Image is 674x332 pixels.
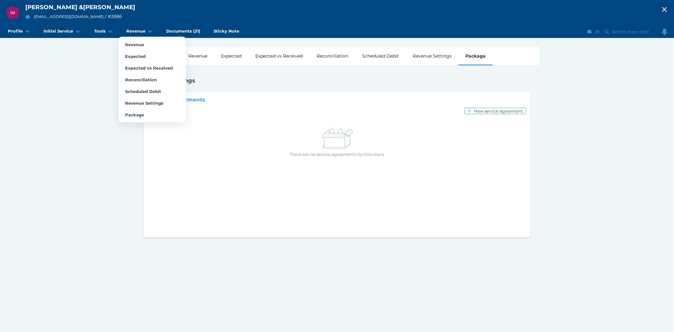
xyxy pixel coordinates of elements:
a: Revenue Settings [118,97,186,109]
span: Revenue [126,28,145,34]
a: Expected [118,50,186,62]
div: Scheduled Debit [355,47,406,65]
div: Expected [214,47,248,65]
div: Package [458,47,493,65]
span: Documents (21) [166,28,200,34]
button: Email [586,28,593,36]
span: Package [125,112,144,117]
div: Reconciliation [310,47,355,65]
a: [EMAIL_ADDRESS][DOMAIN_NAME] [34,14,104,19]
span: Revenue Settings [125,101,163,106]
button: SMS [595,28,601,36]
button: New service agreement [465,108,526,114]
span: Expected vs Received [125,65,173,71]
div: Revenue Settings [406,47,458,65]
a: Package [118,109,186,120]
span: Revenue [125,42,144,47]
a: Expected vs Received [118,62,186,74]
a: Revenue [120,25,160,38]
img: Nothing to see for now... [321,128,353,149]
span: Search client card [610,29,652,34]
div: Ian May [6,6,19,19]
a: Documents (21) [160,25,207,38]
div: Revenue [181,47,214,65]
span: Profile [8,28,23,34]
a: Reconciliation [118,74,186,85]
span: IM [10,10,15,15]
span: [PERSON_NAME] [25,3,77,11]
span: New service agreement [473,108,526,114]
span: Tools [94,28,106,34]
span: Initial Service [44,28,73,34]
span: / # 2886 [105,14,122,19]
span: Sticky Note [214,28,239,34]
a: Scheduled Debit [118,85,186,97]
a: Revenue [118,39,186,50]
span: Expected [125,54,146,59]
span: There are no service agreements for this client [290,152,384,157]
span: & [PERSON_NAME] [79,3,135,11]
button: Email [24,13,32,21]
a: Profile [1,25,37,38]
span: Reconciliation [125,77,157,82]
span: Scheduled Debit [125,89,161,94]
button: Search client card [602,28,652,36]
a: Initial Service [37,25,87,38]
div: Expected vs Received [248,47,310,65]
